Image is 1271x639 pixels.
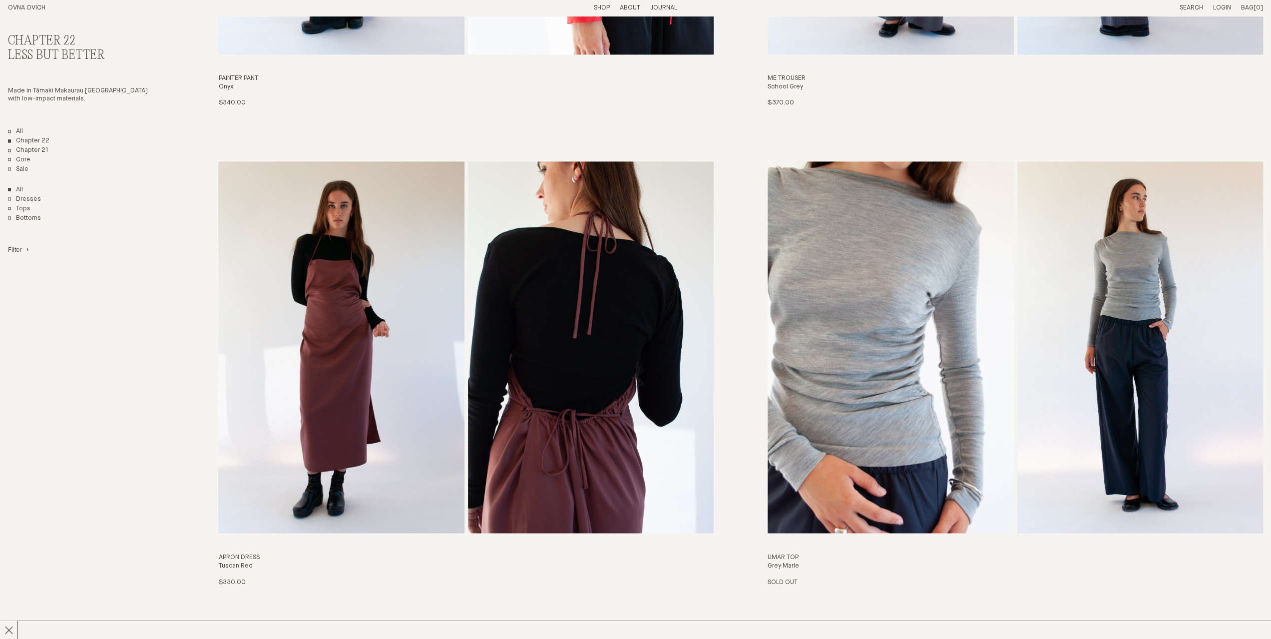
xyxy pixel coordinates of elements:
[8,195,41,204] a: Dresses
[8,165,28,174] a: Sale
[768,74,1263,83] h3: Me Trouser
[8,186,23,194] a: Show All
[8,127,23,136] a: All
[8,156,30,164] a: Core
[1213,4,1231,11] a: Login
[8,205,30,213] a: Tops
[768,99,794,106] span: $370.00
[1254,4,1263,11] span: [0]
[620,4,640,12] summary: About
[218,99,245,106] span: $340.00
[768,83,1263,91] h4: School Grey
[8,87,158,104] p: Made in Tāmaki Makaurau [GEOGRAPHIC_DATA] with low-impact materials.
[768,161,1263,586] a: Umar Top
[218,74,714,83] h3: Painter Pant
[768,562,1263,570] h4: Grey Marle
[8,4,45,11] a: Home
[1180,4,1203,11] a: Search
[768,161,1013,533] img: Umar Top
[8,214,41,223] a: Bottoms
[650,4,677,11] a: Journal
[218,579,245,585] span: $330.00
[768,553,1263,562] h3: Umar Top
[1241,4,1254,11] span: Bag
[218,562,714,570] h4: Tuscan Red
[218,553,714,562] h3: Apron Dress
[8,137,49,145] a: Chapter 22
[8,246,29,255] summary: Filter
[218,161,464,533] img: Apron Dress
[8,34,158,48] h2: Chapter 22
[768,578,797,587] p: Sold Out
[218,161,714,586] a: Apron Dress
[218,83,714,91] h4: Onyx
[594,4,610,11] a: Shop
[8,146,48,155] a: Chapter 21
[8,48,158,63] h3: Less But Better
